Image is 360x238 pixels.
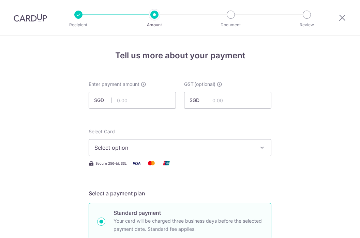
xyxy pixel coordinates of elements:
p: Document [206,21,256,28]
img: CardUp [14,14,47,22]
span: Select option [94,144,253,152]
span: Enter payment amount [89,81,139,88]
span: (optional) [194,81,215,88]
span: SGD [190,97,207,104]
span: translation missing: en.payables.payment_networks.credit_card.summary.labels.select_card [89,129,115,134]
h5: Select a payment plan [89,189,271,197]
img: Visa [130,159,143,167]
input: 0.00 [184,92,271,109]
button: Select option [89,139,271,156]
p: Amount [129,21,180,28]
span: GST [184,81,194,88]
img: Union Pay [160,159,173,167]
p: Your card will be charged three business days before the selected payment date. Standard fee appl... [114,217,263,233]
img: Mastercard [145,159,158,167]
p: Review [282,21,332,28]
iframe: Opens a widget where you can find more information [316,218,353,235]
p: Standard payment [114,209,263,217]
h4: Tell us more about your payment [89,49,271,62]
input: 0.00 [89,92,176,109]
span: Secure 256-bit SSL [95,161,127,166]
span: SGD [94,97,112,104]
p: Recipient [53,21,104,28]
